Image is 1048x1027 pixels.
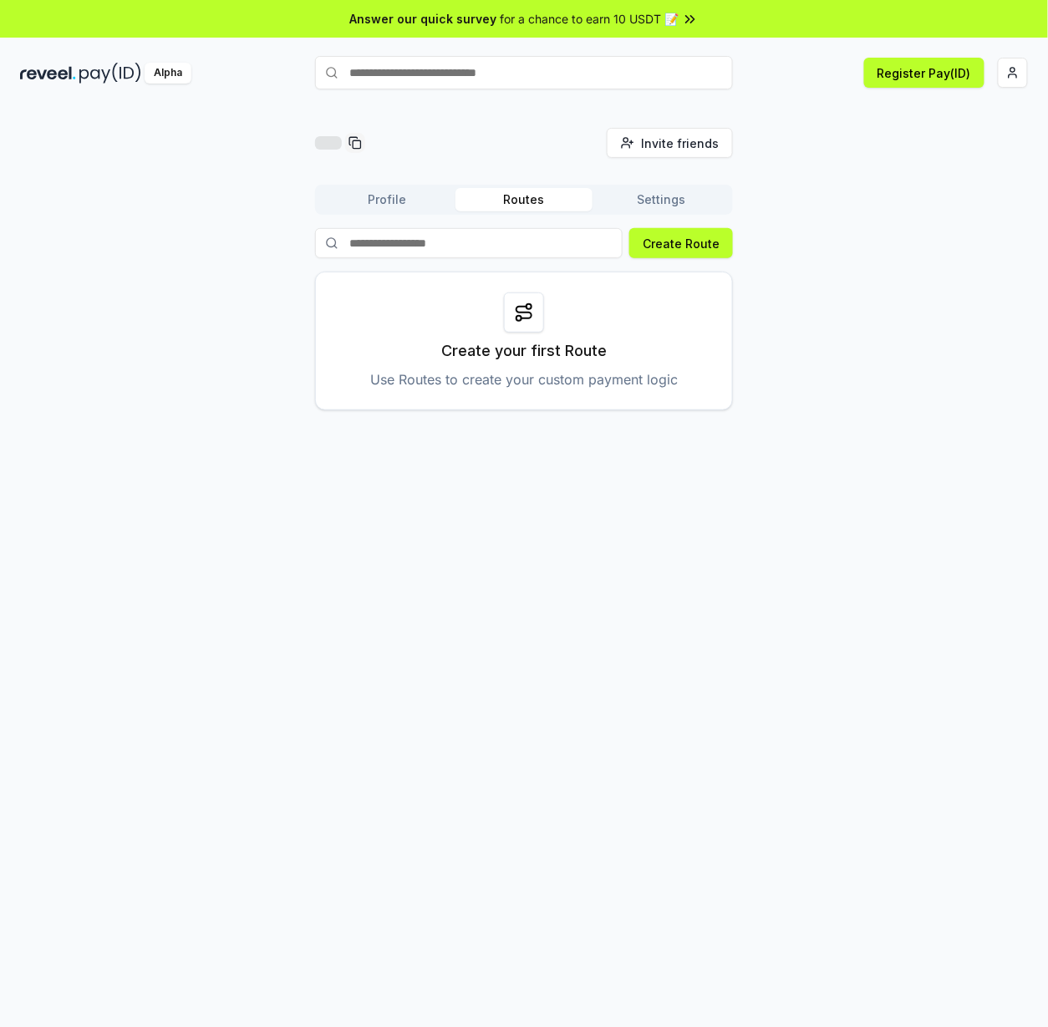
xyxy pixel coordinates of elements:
button: Routes [455,188,593,211]
p: Create your first Route [441,339,607,363]
span: Invite friends [641,135,719,152]
div: Alpha [145,63,191,84]
img: pay_id [79,63,141,84]
p: Use Routes to create your custom payment logic [370,369,678,389]
button: Register Pay(ID) [864,58,984,88]
img: reveel_dark [20,63,76,84]
button: Settings [593,188,730,211]
span: Answer our quick survey [349,10,496,28]
button: Invite friends [607,128,733,158]
button: Create Route [629,228,733,258]
span: for a chance to earn 10 USDT 📝 [500,10,679,28]
button: Profile [318,188,455,211]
